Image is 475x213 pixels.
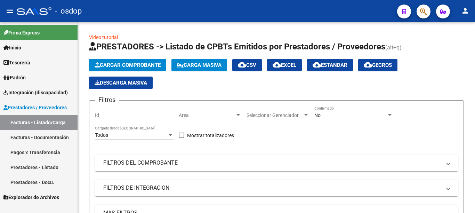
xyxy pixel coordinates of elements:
mat-expansion-panel-header: FILTROS DEL COMPROBANTE [95,155,458,171]
mat-icon: cloud_download [313,61,321,69]
mat-expansion-panel-header: FILTROS DE INTEGRACION [95,180,458,196]
button: Estandar [307,59,353,71]
button: Descarga Masiva [89,77,153,89]
iframe: Intercom live chat [451,189,468,206]
span: Mostrar totalizadores [187,131,234,140]
span: Area [179,112,235,118]
span: Seleccionar Gerenciador [247,112,303,118]
span: PRESTADORES -> Listado de CPBTs Emitidos por Prestadores / Proveedores [89,42,385,52]
span: Tesorería [3,59,30,66]
span: Carga Masiva [177,62,222,68]
mat-icon: cloud_download [238,61,246,69]
span: Prestadores / Proveedores [3,104,67,111]
span: - osdop [55,3,82,19]
mat-icon: person [461,7,469,15]
span: Inicio [3,44,21,52]
span: Gecros [364,62,392,68]
span: No [314,112,321,118]
button: Gecros [358,59,397,71]
button: Carga Masiva [171,59,227,71]
span: (alt+q) [385,44,402,51]
span: Cargar Comprobante [95,62,161,68]
span: Estandar [313,62,347,68]
h3: Filtros [95,95,119,105]
span: Descarga Masiva [95,80,147,86]
mat-panel-title: FILTROS DE INTEGRACION [103,184,441,192]
button: CSV [232,59,262,71]
button: Cargar Comprobante [89,59,166,71]
mat-panel-title: FILTROS DEL COMPROBANTE [103,159,441,167]
span: Firma Express [3,29,40,37]
mat-icon: cloud_download [364,61,372,69]
span: Padrón [3,74,26,81]
span: Integración (discapacidad) [3,89,68,96]
span: Todos [95,132,108,138]
app-download-masive: Descarga masiva de comprobantes (adjuntos) [89,77,153,89]
a: Video tutorial [89,34,118,40]
span: Explorador de Archivos [3,194,59,201]
span: CSV [238,62,256,68]
span: EXCEL [273,62,296,68]
button: EXCEL [267,59,302,71]
mat-icon: menu [6,7,14,15]
mat-icon: cloud_download [273,61,281,69]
